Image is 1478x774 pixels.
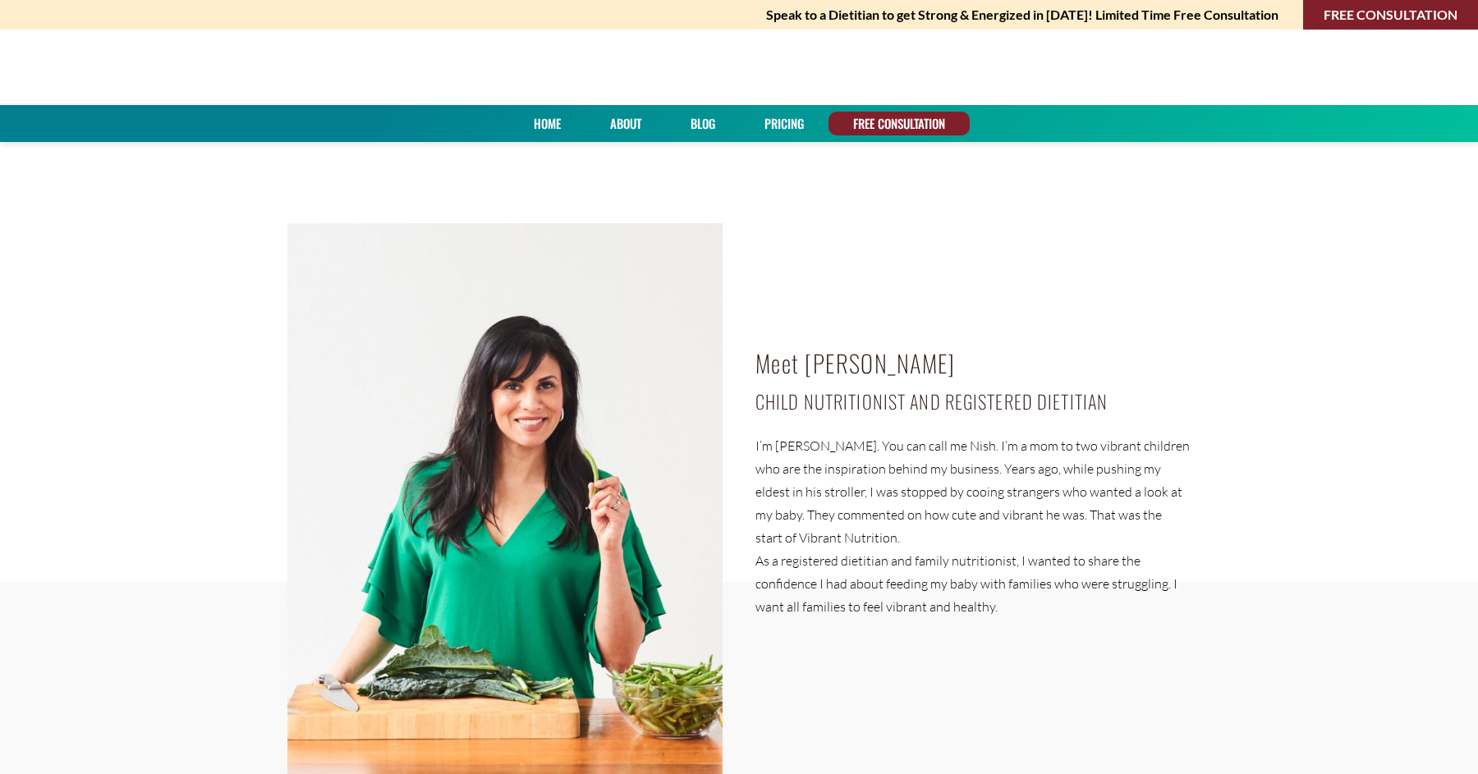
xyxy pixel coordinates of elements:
a: About [604,112,647,135]
a: FREE CONSULTATION [847,112,951,135]
a: Home [528,112,567,135]
h2: Meet [PERSON_NAME] [755,342,1191,385]
p: As a registered dietitian and family nutritionist, I wanted to share the confidence I had about f... [755,549,1191,618]
h4: Child Nutritionist and Registered Dietitian [755,385,1191,418]
strong: Speak to a Dietitian to get Strong & Energized in [DATE]! Limited Time Free Consultation [766,3,1278,26]
a: PRICING [759,112,810,135]
a: Blog [685,112,721,135]
p: I’m [PERSON_NAME]. You can call me Nish. I’m a mom to two vibrant children who are the inspiratio... [755,434,1191,549]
